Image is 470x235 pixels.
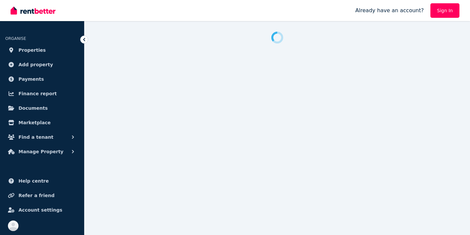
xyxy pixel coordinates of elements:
[18,61,53,69] span: Add property
[5,189,79,202] a: Refer a friend
[18,75,44,83] span: Payments
[5,58,79,71] a: Add property
[355,7,424,15] span: Already have an account?
[5,203,79,217] a: Account settings
[18,206,62,214] span: Account settings
[18,148,63,156] span: Manage Property
[11,6,55,15] img: RentBetter
[18,46,46,54] span: Properties
[5,116,79,129] a: Marketplace
[5,36,26,41] span: ORGANISE
[18,177,49,185] span: Help centre
[5,174,79,188] a: Help centre
[5,73,79,86] a: Payments
[5,102,79,115] a: Documents
[18,191,54,199] span: Refer a friend
[18,133,53,141] span: Find a tenant
[18,90,57,98] span: Finance report
[5,131,79,144] button: Find a tenant
[5,145,79,158] button: Manage Property
[5,87,79,100] a: Finance report
[5,44,79,57] a: Properties
[18,104,48,112] span: Documents
[18,119,50,127] span: Marketplace
[430,3,459,18] a: Sign In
